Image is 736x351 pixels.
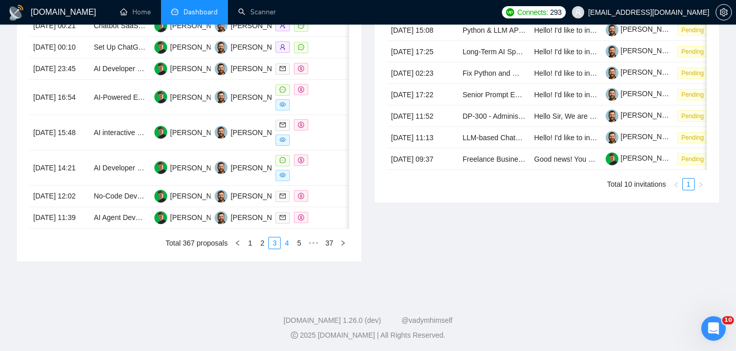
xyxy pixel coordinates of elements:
td: [DATE] 17:22 [387,84,458,105]
span: Pending [677,25,708,36]
td: [DATE] 00:10 [29,37,89,58]
iframe: Intercom live chat [701,316,726,341]
a: [PERSON_NAME] [606,133,679,141]
a: setting [716,8,732,16]
a: VK[PERSON_NAME] [215,93,289,101]
div: [PERSON_NAME] [231,162,289,173]
a: Set Up ChatGPT Team Version & Initial Project Configuration [94,43,287,51]
img: c1-JWQDXWEy3CnA6sRtFzzU22paoDq5cZnWyBNc3HWqwvuW0qNnjm1CMP-YmbEEtPC [606,45,618,58]
li: Next Page [337,237,349,249]
span: dollar [298,122,304,128]
a: AI Developer Needed for Proposal Auto-Tagging and Draft Generation [94,64,315,73]
span: message [298,44,304,50]
a: 3 [269,237,280,249]
button: setting [716,4,732,20]
td: [DATE] 11:39 [29,207,89,229]
li: 5 [293,237,305,249]
a: [PERSON_NAME] [606,154,679,162]
img: MB [154,91,167,103]
div: [PERSON_NAME] [170,212,229,223]
span: 10 [722,316,734,324]
li: Total 367 proposals [166,237,227,249]
span: user-add [280,44,286,50]
td: AI Developer for Patient Monitoring System [89,150,150,186]
img: VK [215,211,227,224]
a: 1 [683,179,694,190]
div: [PERSON_NAME] [231,20,289,31]
a: VK[PERSON_NAME] [215,191,289,200]
td: Chatbot SaaS Project [89,15,150,37]
span: right [698,182,704,188]
a: AI Developer for Patient Monitoring System [94,164,231,172]
button: right [695,178,707,190]
td: AI Agent Development with n8n [89,207,150,229]
a: [PERSON_NAME] [606,47,679,55]
td: [DATE] 11:52 [387,105,458,127]
button: left [670,178,682,190]
span: Pending [677,46,708,57]
span: Pending [677,68,708,79]
img: c1-JWQDXWEy3CnA6sRtFzzU22paoDq5cZnWyBNc3HWqwvuW0qNnjm1CMP-YmbEEtPC [606,67,618,79]
span: message [280,157,286,163]
div: [PERSON_NAME] [231,127,289,138]
td: [DATE] 17:25 [387,41,458,62]
a: Pending [677,133,712,141]
div: [PERSON_NAME] [231,92,289,103]
td: [DATE] 11:13 [387,127,458,148]
a: No-Code Developer Needed for Book Review Platform [94,192,267,200]
span: mail [280,122,286,128]
a: 2 [257,237,268,249]
td: [DATE] 02:23 [387,62,458,84]
li: 2 [256,237,268,249]
a: 37 [322,237,336,249]
div: [PERSON_NAME] [231,41,289,53]
a: MB[PERSON_NAME] [154,128,229,136]
a: VK[PERSON_NAME] [215,42,289,51]
img: c1-JWQDXWEy3CnA6sRtFzzU22paoDq5cZnWyBNc3HWqwvuW0qNnjm1CMP-YmbEEtPC [606,24,618,36]
li: 3 [268,237,281,249]
span: message [298,23,304,29]
a: [DOMAIN_NAME] 1.26.0 (dev) [284,316,381,324]
img: logo [8,5,25,21]
td: Freelance Business Development Consultant – IT Outsourcing (Europe & US Market) [458,148,530,170]
span: ••• [305,237,321,249]
div: [PERSON_NAME] [170,190,229,202]
div: [PERSON_NAME] [170,41,229,53]
div: [PERSON_NAME] [170,20,229,31]
a: Chatbot SaaS Project [94,21,163,30]
span: user [574,9,582,16]
div: [PERSON_NAME] [231,63,289,74]
span: message [280,86,286,93]
a: Pending [677,112,712,120]
span: eye [280,137,286,143]
button: left [232,237,244,249]
a: [PERSON_NAME] [606,111,679,119]
button: right [337,237,349,249]
td: AI Developer Needed for Proposal Auto-Tagging and Draft Generation [89,58,150,80]
img: MB [154,19,167,32]
div: [PERSON_NAME] [231,190,289,202]
a: @vadymhimself [401,316,452,324]
td: LLM-based Chatbot Engineer (Python, AI/ML) [458,127,530,148]
li: Previous Page [670,178,682,190]
img: MB [154,41,167,54]
td: No-Code Developer Needed for Book Review Platform [89,186,150,207]
td: [DATE] 14:21 [29,150,89,186]
span: Pending [677,111,708,122]
img: MB [154,126,167,139]
a: 1 [244,237,256,249]
a: 5 [293,237,305,249]
a: homeHome [120,8,151,16]
li: Previous Page [232,237,244,249]
img: VK [215,41,227,54]
td: DP-300 - Administering Relational Database on Microsoft Azure [458,105,530,127]
img: c1-JWQDXWEy3CnA6sRtFzzU22paoDq5cZnWyBNc3HWqwvuW0qNnjm1CMP-YmbEEtPC [606,88,618,101]
div: [PERSON_NAME] [170,92,229,103]
a: VK[PERSON_NAME] [215,163,289,171]
a: MB[PERSON_NAME] [154,64,229,72]
span: 293 [550,7,561,18]
td: [DATE] 09:37 [387,148,458,170]
span: dollar [298,214,304,221]
td: Fix Python and Woocommerce integration [458,62,530,84]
